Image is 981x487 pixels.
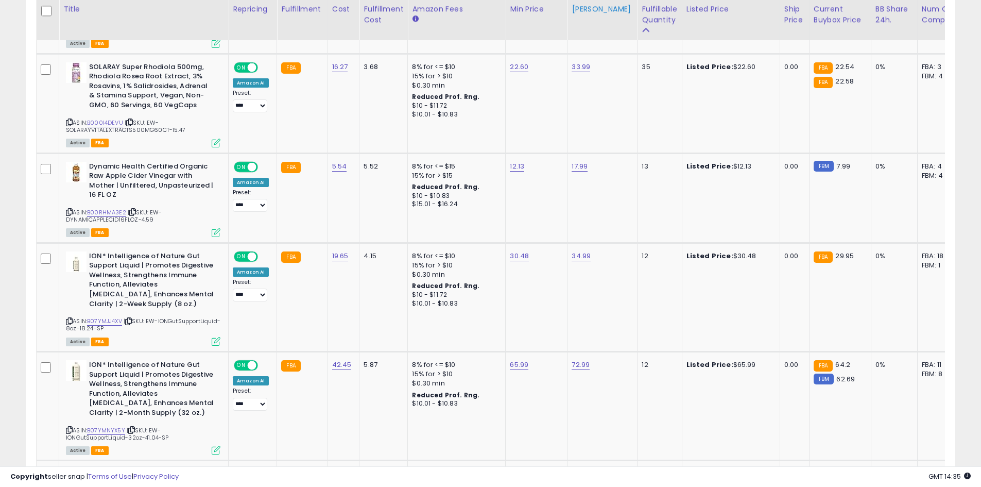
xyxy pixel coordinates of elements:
div: 0.00 [784,162,801,171]
a: 30.48 [510,251,529,261]
div: FBA: 3 [922,62,956,72]
span: ON [235,252,248,261]
small: FBA [814,77,833,88]
img: 417s0AiH2YL._SL40_.jpg [66,162,87,182]
div: FBA: 11 [922,360,956,370]
a: 22.60 [510,62,528,72]
div: 0% [875,251,909,261]
div: Fulfillment Cost [364,4,403,25]
span: 2025-09-8 14:35 GMT [928,472,971,481]
span: OFF [256,361,273,370]
a: 16.27 [332,62,348,72]
div: ASIN: [66,251,220,345]
span: 7.99 [836,161,850,171]
b: Listed Price: [686,62,733,72]
div: Listed Price [686,4,776,14]
div: 15% for > $10 [412,261,497,270]
b: SOLARAY Super Rhodiola 500mg, Rhodiola Rosea Root Extract, 3% Rosavins, 1% Salidrosides, Adrenal ... [89,62,214,113]
div: Amazon AI [233,78,269,88]
span: FBA [91,139,109,147]
a: 19.65 [332,251,349,261]
b: Listed Price: [686,251,733,261]
span: OFF [256,162,273,171]
div: $10 - $10.83 [412,192,497,200]
div: 12 [642,360,674,370]
span: 64.2 [835,360,850,370]
span: FBA [91,446,109,455]
div: 8% for <= $10 [412,251,497,261]
span: All listings currently available for purchase on Amazon [66,338,90,346]
a: 12.13 [510,161,524,172]
div: Amazon AI [233,178,269,187]
div: Cost [332,4,355,14]
div: Amazon AI [233,267,269,277]
div: FBM: 8 [922,370,956,379]
div: seller snap | | [10,472,179,482]
a: 34.99 [572,251,591,261]
small: FBA [814,251,833,263]
a: B07YMJJ4XV [87,317,122,326]
div: 15% for > $10 [412,72,497,81]
div: FBA: 4 [922,162,956,171]
div: Amazon AI [233,376,269,385]
span: FBA [91,228,109,237]
div: Fulfillment [281,4,323,14]
div: $65.99 [686,360,772,370]
div: BB Share 24h. [875,4,913,25]
img: 41VIkDcYYNL._SL40_.jpg [66,62,87,83]
b: Listed Price: [686,360,733,370]
small: FBA [281,251,300,263]
div: 0.00 [784,360,801,370]
div: 5.87 [364,360,400,370]
div: $10.01 - $10.83 [412,110,497,119]
span: All listings currently available for purchase on Amazon [66,39,90,48]
div: Min Price [510,4,563,14]
div: $0.30 min [412,379,497,388]
span: All listings currently available for purchase on Amazon [66,228,90,237]
div: $0.30 min [412,270,497,279]
small: FBA [281,360,300,372]
span: | SKU: EW-DYNAMICAPPLECID16FLOZ-4.59 [66,208,162,224]
a: B000I4DEVU [87,119,123,127]
div: FBM: 1 [922,261,956,270]
span: FBA [91,338,109,346]
span: 29.95 [835,251,854,261]
b: Listed Price: [686,161,733,171]
a: B00RHMA3E2 [87,208,126,217]
span: | SKU: EW-IONGutSupportLiquid-32oz-41.04-SP [66,426,169,442]
span: OFF [256,63,273,72]
div: ASIN: [66,62,220,146]
b: ION* Intelligence of Nature Gut Support Liquid | Promotes Digestive Wellness, Strengthens Immune ... [89,251,214,311]
span: All listings currently available for purchase on Amazon [66,446,90,455]
span: FBA [91,39,109,48]
div: Current Buybox Price [814,4,867,25]
a: 33.99 [572,62,590,72]
div: Ship Price [784,4,805,25]
div: 35 [642,62,674,72]
a: B07YMNYX5Y [87,426,125,435]
a: 17.99 [572,161,588,172]
span: ON [235,361,248,370]
div: 12 [642,251,674,261]
div: $15.01 - $16.24 [412,200,497,209]
span: OFF [256,252,273,261]
b: Reduced Prof. Rng. [412,281,479,290]
div: $10 - $11.72 [412,102,497,110]
span: ON [235,63,248,72]
div: 3.68 [364,62,400,72]
div: 0.00 [784,251,801,261]
div: 8% for <= $15 [412,162,497,171]
span: All listings currently available for purchase on Amazon [66,139,90,147]
div: Num of Comp. [922,4,959,25]
div: $10.01 - $10.83 [412,399,497,408]
div: 13 [642,162,674,171]
small: FBA [281,62,300,74]
span: | SKU: EW-SOLARAYVITALEXTRACTS500MG60CT-15.47 [66,119,185,134]
div: 5.52 [364,162,400,171]
a: Terms of Use [88,472,132,481]
small: FBA [814,360,833,372]
b: Dynamic Health Certified Organic Raw Apple Cider Vinegar with Mother | Unfiltered, Unpasteurized ... [89,162,214,203]
div: $10.01 - $10.83 [412,299,497,308]
small: FBM [814,161,834,172]
div: $12.13 [686,162,772,171]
